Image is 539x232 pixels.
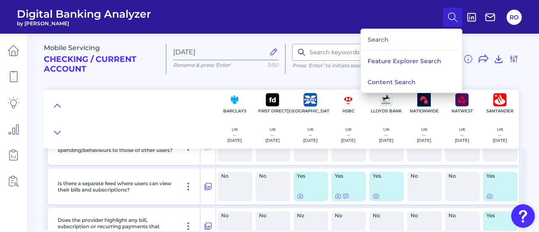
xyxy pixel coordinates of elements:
[486,108,513,114] p: Santander
[342,108,355,114] p: HSBC
[417,132,431,138] p: --
[511,204,535,228] button: Open Resource Center
[486,173,509,179] span: Yes
[17,20,151,27] span: by [PERSON_NAME]
[373,173,395,179] span: Yes
[379,138,393,143] p: [DATE]
[303,132,318,138] p: --
[507,10,522,25] button: RO
[258,108,287,114] p: First Direct
[411,173,433,179] span: No
[448,213,471,218] span: No
[223,108,246,114] p: Barclays
[341,132,355,138] p: --
[486,213,509,218] span: Yes
[221,173,244,179] span: No
[259,213,282,218] span: No
[58,180,173,193] p: Is there a separate feed where users can view their bills and subscriptions?
[292,44,405,61] input: Search keywords
[265,127,280,132] p: UK
[227,138,242,143] p: [DATE]
[373,213,395,218] span: No
[341,138,355,143] p: [DATE]
[221,213,244,218] span: No
[303,127,318,132] p: UK
[265,132,280,138] p: --
[410,108,439,114] p: Nationwide
[259,173,282,179] span: No
[361,72,462,93] button: Content Search
[379,127,393,132] p: UK
[411,213,433,218] span: No
[335,173,358,179] span: Yes
[493,138,507,143] p: [DATE]
[227,132,242,138] p: --
[448,173,471,179] span: No
[297,173,320,179] span: Yes
[227,127,242,132] p: UK
[303,138,318,143] p: [DATE]
[493,132,507,138] p: --
[455,138,469,143] p: [DATE]
[379,132,393,138] p: --
[265,138,280,143] p: [DATE]
[341,127,355,132] p: UK
[44,55,159,74] h2: Checking / Current Account
[267,62,278,68] span: 11/50
[292,62,405,69] p: Press ‘Enter’ to initiate search results
[455,132,469,138] p: --
[44,44,100,52] span: Mobile Servicing
[17,8,151,20] span: Digital Banking Analyzer
[455,127,469,132] p: UK
[173,62,278,68] p: Rename & press 'Enter'
[493,127,507,132] p: UK
[297,213,320,218] span: No
[335,213,358,218] span: No
[417,138,431,143] p: [DATE]
[451,108,473,114] p: NatWest
[364,29,459,51] div: Search
[361,51,462,72] button: Feature Explorer Search
[371,108,402,114] p: Lloyds Bank
[287,108,334,114] p: [GEOGRAPHIC_DATA]
[417,127,431,132] p: UK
